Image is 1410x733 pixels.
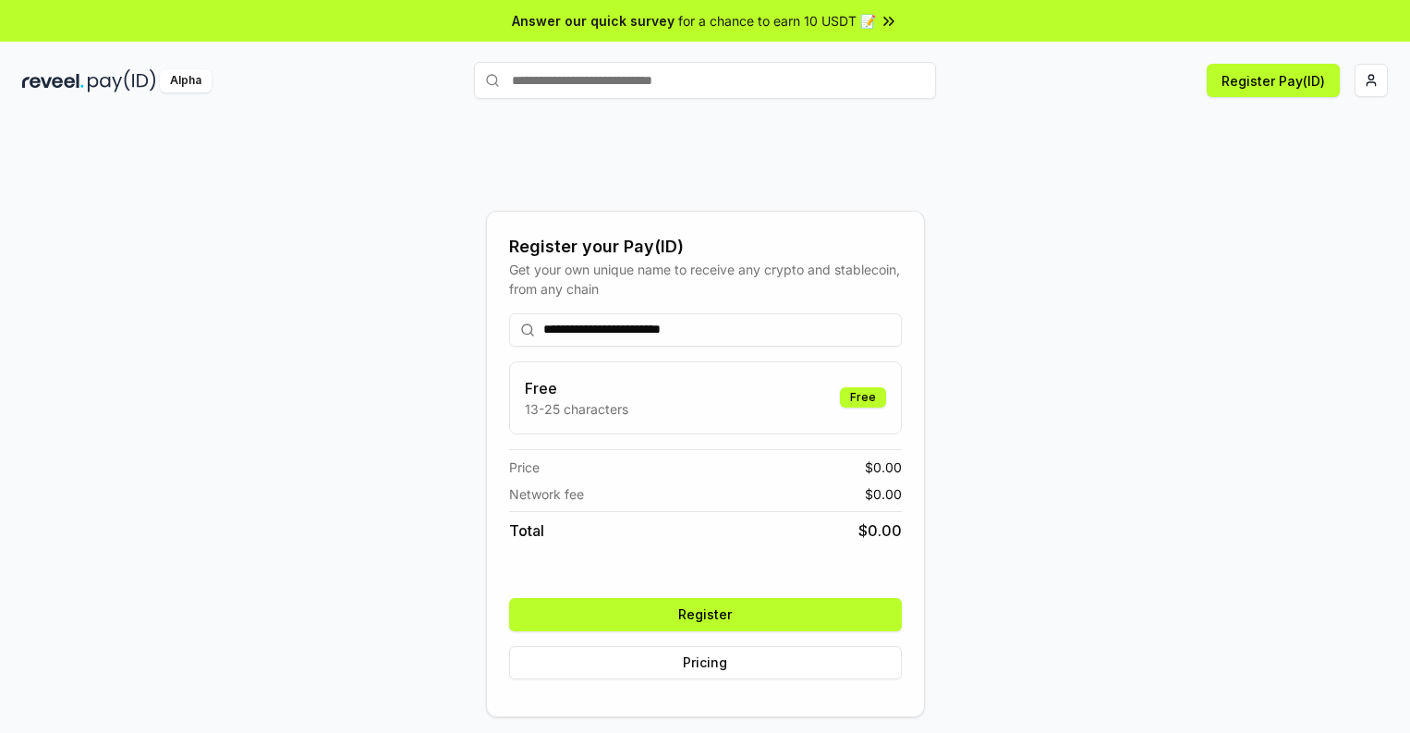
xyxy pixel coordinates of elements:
[22,69,84,92] img: reveel_dark
[840,387,886,408] div: Free
[858,519,902,542] span: $ 0.00
[509,484,584,504] span: Network fee
[509,646,902,679] button: Pricing
[525,399,628,419] p: 13-25 characters
[509,260,902,299] div: Get your own unique name to receive any crypto and stablecoin, from any chain
[509,458,540,477] span: Price
[509,234,902,260] div: Register your Pay(ID)
[509,598,902,631] button: Register
[678,11,876,31] span: for a chance to earn 10 USDT 📝
[1207,64,1340,97] button: Register Pay(ID)
[865,484,902,504] span: $ 0.00
[160,69,212,92] div: Alpha
[865,458,902,477] span: $ 0.00
[509,519,544,542] span: Total
[512,11,675,31] span: Answer our quick survey
[525,377,628,399] h3: Free
[88,69,156,92] img: pay_id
